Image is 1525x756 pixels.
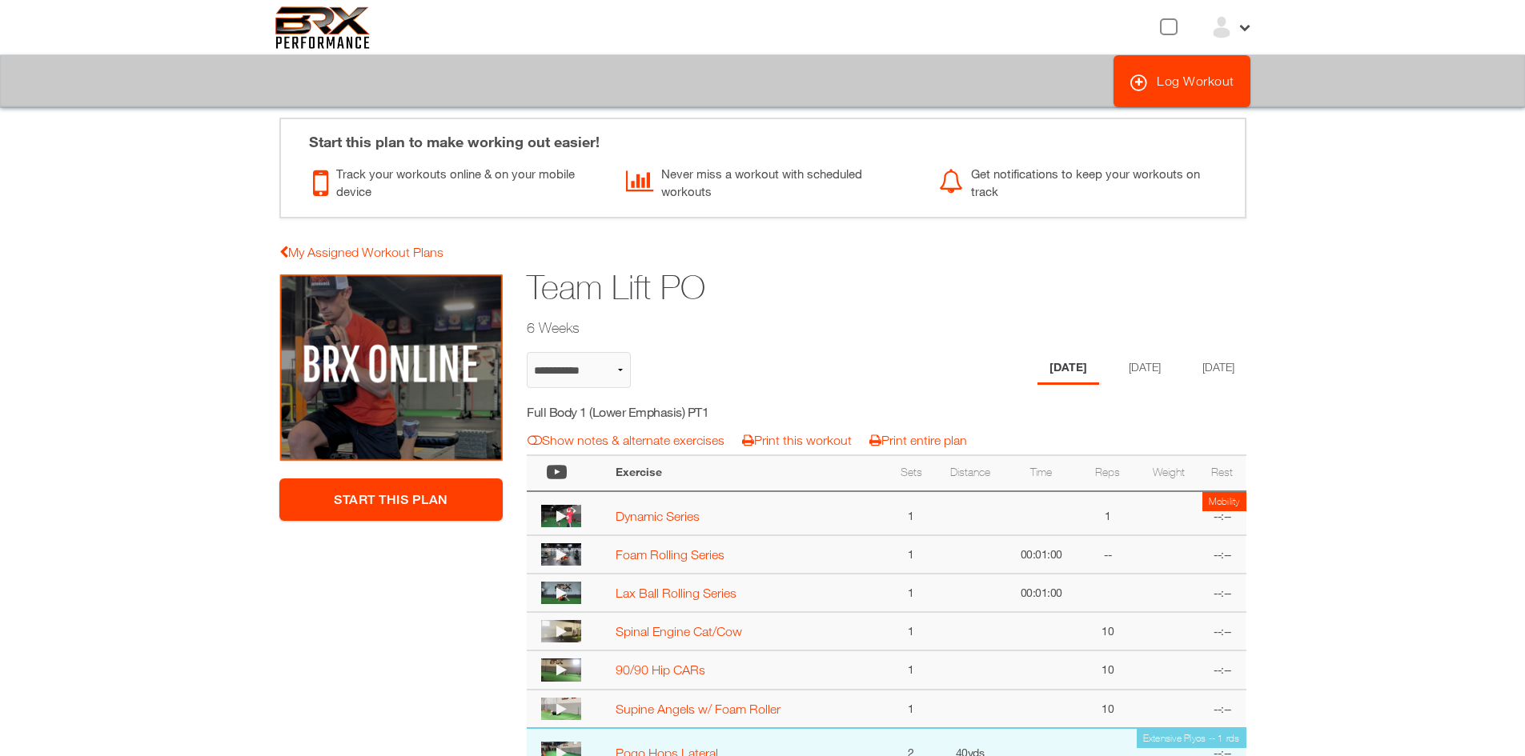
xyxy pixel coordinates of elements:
[541,505,581,527] img: thumbnail.png
[616,509,700,523] a: Dynamic Series
[1198,455,1246,491] th: Rest
[742,433,852,447] a: Print this workout
[1202,492,1246,511] td: Mobility
[1190,352,1246,385] li: Day 3
[939,161,1228,201] div: Get notifications to keep your workouts on track
[616,662,705,677] a: 90/90 Hip CARs
[1137,729,1246,748] td: Extensive Plyos -- 1 rds
[541,582,581,604] img: thumbnail.png
[608,455,888,491] th: Exercise
[1078,690,1138,728] td: 10
[275,6,371,49] img: 6f7da32581c89ca25d665dc3aae533e4f14fe3ef_original.svg
[888,612,935,650] td: 1
[1114,55,1250,107] a: Log Workout
[616,586,736,600] a: Lax Ball Rolling Series
[279,478,504,521] a: Start This Plan
[1198,491,1246,536] td: --:--
[528,433,724,447] a: Show notes & alternate exercises
[541,543,581,566] img: thumbnail.png
[1005,535,1078,574] td: 00:01:00
[1078,491,1138,536] td: 1
[1198,612,1246,650] td: --:--
[1078,455,1138,491] th: Reps
[1005,574,1078,612] td: 00:01:00
[1198,690,1246,728] td: --:--
[541,620,581,642] img: thumbnail.png
[1117,352,1173,385] li: Day 2
[1198,535,1246,574] td: --:--
[1138,455,1198,491] th: Weight
[935,455,1005,491] th: Distance
[888,574,935,612] td: 1
[541,698,581,720] img: thumbnail.png
[1198,574,1246,612] td: --:--
[616,702,781,716] a: Supine Angels w/ Foam Roller
[888,491,935,536] td: 1
[1005,455,1078,491] th: Time
[869,433,967,447] a: Print entire plan
[1210,15,1234,39] img: ex-default-user.svg
[616,547,724,562] a: Foam Rolling Series
[626,161,915,201] div: Never miss a workout with scheduled workouts
[541,658,581,681] img: thumbnail.png
[279,274,504,462] img: Team Lift PO
[279,245,443,259] a: My Assigned Workout Plans
[888,455,935,491] th: Sets
[1078,612,1138,650] td: 10
[527,318,1122,338] h2: 6 Weeks
[1037,352,1099,385] li: Day 1
[1198,650,1246,689] td: --:--
[888,535,935,574] td: 1
[1078,535,1138,574] td: --
[616,624,742,638] a: Spinal Engine Cat/Cow
[888,650,935,689] td: 1
[527,403,813,421] h5: Full Body 1 (Lower Emphasis) PT1
[293,119,1233,153] div: Start this plan to make working out easier!
[1078,650,1138,689] td: 10
[313,161,602,201] div: Track your workouts online & on your mobile device
[527,264,1122,311] h1: Team Lift PO
[888,690,935,728] td: 1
